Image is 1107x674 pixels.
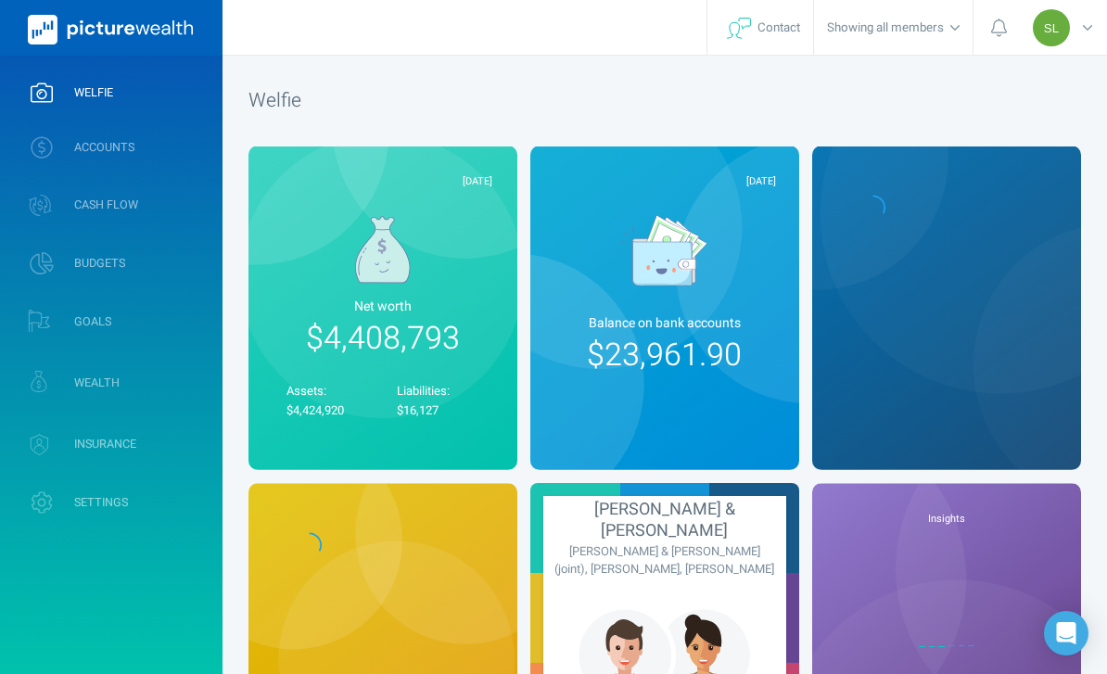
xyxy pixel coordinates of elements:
[74,85,113,100] span: WELFIE
[397,401,439,419] span: $16,127
[274,297,492,316] span: Net worth
[589,313,741,333] span: Balance on bank account s
[928,511,965,527] span: Insights
[306,315,460,362] span: $4,408,793
[1033,9,1070,46] div: Steven Lyon
[463,173,492,189] span: [DATE]
[74,140,134,155] span: ACCOUNTS
[74,437,136,451] span: INSURANCE
[397,382,450,400] span: Liabilities:
[74,375,120,390] span: WEALTH
[1044,611,1088,655] div: Open Intercom Messenger
[1044,21,1059,35] span: SL
[74,314,111,329] span: GOALS
[74,256,125,271] span: BUDGETS
[286,382,326,400] span: Assets:
[28,15,193,45] img: PictureWealth
[286,401,344,419] span: $4,424,920
[74,197,138,212] span: CASH FLOW
[74,495,128,510] span: SETTINGS
[727,18,751,39] img: svg+xml;base64,PHN2ZyB4bWxucz0iaHR0cDovL3d3dy53My5vcmcvMjAwMC9zdmciIHdpZHRoPSIyNyIgaGVpZ2h0PSIyNC...
[587,332,742,378] span: $23,961.90
[553,173,776,189] div: [DATE]
[248,88,1081,113] h1: Welfie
